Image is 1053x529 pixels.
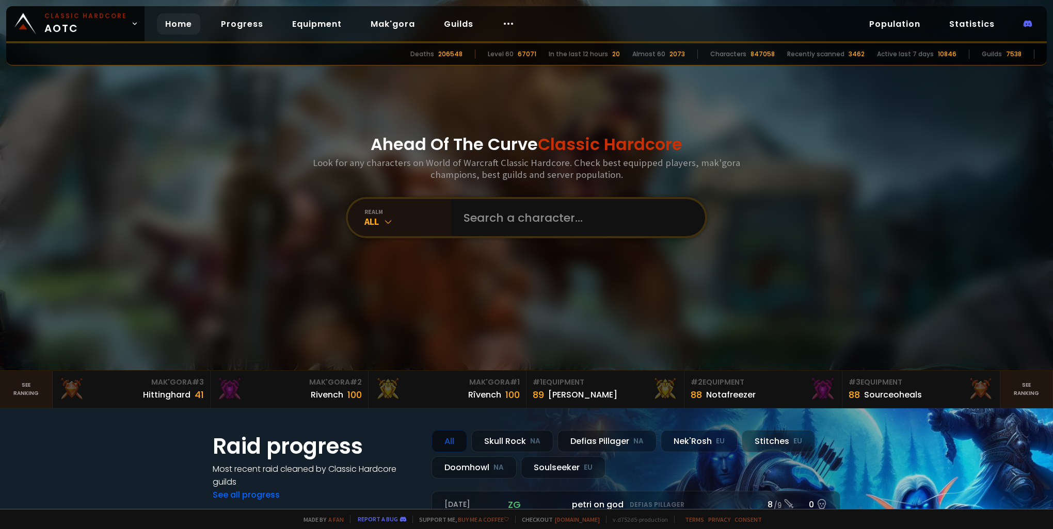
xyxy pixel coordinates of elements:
div: 41 [195,388,204,402]
a: Statistics [941,13,1003,35]
a: [DATE]zgpetri on godDefias Pillager8 /90 [432,491,840,518]
span: v. d752d5 - production [606,516,668,523]
span: # 2 [691,377,703,387]
a: Report a bug [358,515,398,523]
a: Mak'Gora#1Rîvench100 [369,371,526,408]
a: #2Equipment88Notafreezer [684,371,842,408]
small: NA [530,436,540,447]
span: Classic Hardcore [538,133,682,156]
div: 206548 [438,49,462,59]
div: Nek'Rosh [661,430,738,452]
div: 3462 [849,49,865,59]
a: Guilds [436,13,482,35]
a: Consent [735,516,762,523]
a: Mak'gora [362,13,423,35]
a: Buy me a coffee [458,516,509,523]
div: Sourceoheals [864,388,922,401]
span: AOTC [44,11,127,36]
div: Equipment [849,377,994,388]
span: Support me, [412,516,509,523]
a: Classic HardcoreAOTC [6,6,145,41]
a: Mak'Gora#3Hittinghard41 [53,371,211,408]
div: In the last 12 hours [549,49,608,59]
div: Equipment [533,377,678,388]
div: Doomhowl [432,456,517,478]
div: Active last 7 days [877,49,934,59]
small: EU [793,436,802,447]
div: 88 [849,388,860,402]
div: 2073 [669,49,685,59]
div: Soulseeker [521,456,605,478]
div: 100 [505,388,520,402]
div: [PERSON_NAME] [548,388,617,401]
div: Mak'Gora [59,377,204,388]
a: [DOMAIN_NAME] [555,516,600,523]
div: Rivench [311,388,343,401]
span: Checkout [515,516,600,523]
h1: Ahead Of The Curve [371,132,682,157]
div: Guilds [982,49,1002,59]
span: Made by [297,516,344,523]
input: Search a character... [457,199,693,236]
div: Equipment [691,377,836,388]
a: Seeranking [1000,371,1053,408]
span: # 1 [533,377,543,387]
div: 89 [533,388,544,402]
div: Recently scanned [787,49,844,59]
div: 847058 [751,49,775,59]
small: NA [633,436,644,447]
small: NA [493,462,504,473]
a: #3Equipment88Sourceoheals [842,371,1000,408]
div: Mak'Gora [217,377,362,388]
a: Terms [685,516,704,523]
div: Level 60 [488,49,514,59]
div: Rîvench [468,388,501,401]
div: Skull Rock [471,430,553,452]
div: Defias Pillager [557,430,657,452]
a: #1Equipment89[PERSON_NAME] [526,371,684,408]
div: All [364,216,451,227]
div: 20 [612,49,620,59]
div: Hittinghard [143,388,190,401]
small: Classic Hardcore [44,11,127,21]
a: Mak'Gora#2Rivench100 [211,371,369,408]
div: Notafreezer [706,388,756,401]
h3: Look for any characters on World of Warcraft Classic Hardcore. Check best equipped players, mak'g... [309,157,744,180]
div: 88 [691,388,702,402]
small: EU [716,436,725,447]
a: Equipment [284,13,350,35]
h1: Raid progress [213,430,419,462]
div: Characters [710,49,746,59]
div: All [432,430,467,452]
div: 100 [347,388,362,402]
a: Privacy [708,516,730,523]
div: Almost 60 [632,49,665,59]
a: Home [157,13,200,35]
span: # 1 [510,377,520,387]
a: Progress [213,13,272,35]
a: See all progress [213,489,280,501]
h4: Most recent raid cleaned by Classic Hardcore guilds [213,462,419,488]
small: EU [584,462,593,473]
div: 67071 [518,49,536,59]
a: Population [861,13,929,35]
div: realm [364,208,451,216]
a: a fan [328,516,344,523]
div: Stitches [742,430,815,452]
div: 10846 [938,49,956,59]
div: Deaths [410,49,434,59]
div: 7538 [1006,49,1022,59]
span: # 2 [350,377,362,387]
div: Mak'Gora [375,377,520,388]
span: # 3 [849,377,860,387]
span: # 3 [192,377,204,387]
